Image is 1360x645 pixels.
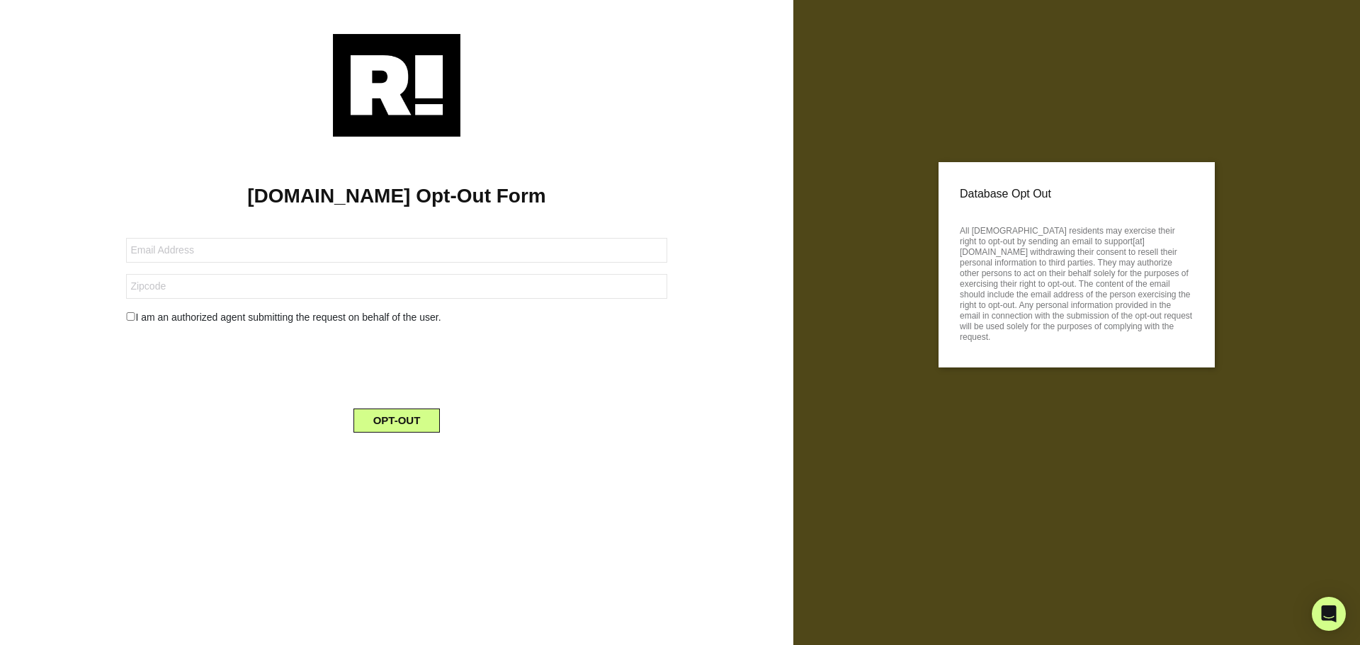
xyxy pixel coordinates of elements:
[289,336,504,392] iframe: reCAPTCHA
[21,184,772,208] h1: [DOMAIN_NAME] Opt-Out Form
[333,34,460,137] img: Retention.com
[115,310,677,325] div: I am an authorized agent submitting the request on behalf of the user.
[960,222,1194,343] p: All [DEMOGRAPHIC_DATA] residents may exercise their right to opt-out by sending an email to suppo...
[353,409,441,433] button: OPT-OUT
[960,183,1194,205] p: Database Opt Out
[126,238,667,263] input: Email Address
[126,274,667,299] input: Zipcode
[1312,597,1346,631] div: Open Intercom Messenger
